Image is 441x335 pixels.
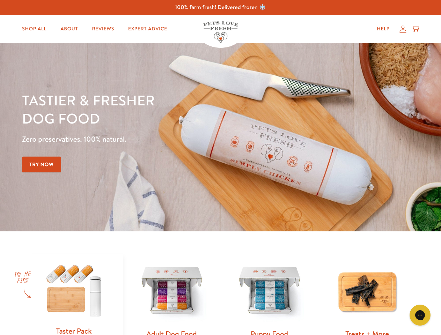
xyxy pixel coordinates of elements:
[86,22,119,36] a: Reviews
[22,91,287,127] h1: Tastier & fresher dog food
[203,21,238,43] img: Pets Love Fresh
[123,22,173,36] a: Expert Advice
[371,22,395,36] a: Help
[55,22,83,36] a: About
[22,133,287,146] p: Zero preservatives. 100% natural.
[406,302,434,328] iframe: Gorgias live chat messenger
[16,22,52,36] a: Shop All
[22,157,61,172] a: Try Now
